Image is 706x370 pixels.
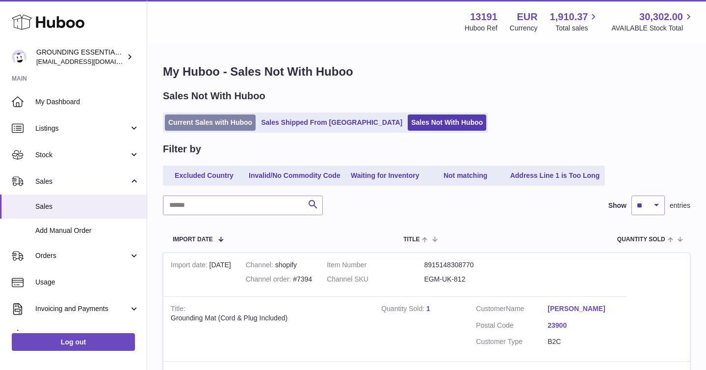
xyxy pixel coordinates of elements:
[426,168,505,184] a: Not matching
[470,10,497,24] strong: 13191
[550,10,600,33] a: 1,910.37 Total sales
[424,260,521,270] dd: 8915148308770
[165,114,256,131] a: Current Sales with Huboo
[555,24,599,33] span: Total sales
[246,275,312,284] div: #7394
[12,333,135,351] a: Log out
[517,10,537,24] strong: EUR
[163,64,690,80] h1: My Huboo - Sales Not With Huboo
[381,305,426,315] strong: Quantity Sold
[617,236,665,243] span: Quantity Sold
[163,253,238,296] td: [DATE]
[476,337,548,346] dt: Customer Type
[476,304,548,316] dt: Name
[548,337,619,346] dd: B2C
[403,236,419,243] span: Title
[327,275,424,284] dt: Channel SKU
[36,48,125,66] div: GROUNDING ESSENTIALS INTERNATIONAL SLU
[36,57,144,65] span: [EMAIL_ADDRESS][DOMAIN_NAME]
[426,305,430,313] a: 1
[163,142,201,156] h2: Filter by
[476,321,548,333] dt: Postal Code
[12,50,26,64] img: espenwkopperud@gmail.com
[507,168,603,184] a: Address Line 1 is Too Long
[476,305,506,313] span: Customer
[611,10,694,33] a: 30,302.00 AVAILABLE Stock Total
[163,89,265,103] h2: Sales Not With Huboo
[408,114,486,131] a: Sales Not With Huboo
[171,313,366,323] div: Grounding Mat (Cord & Plug Included)
[258,114,406,131] a: Sales Shipped From [GEOGRAPHIC_DATA]
[246,261,275,271] strong: Channel
[35,278,139,287] span: Usage
[550,10,588,24] span: 1,910.37
[35,251,129,260] span: Orders
[465,24,497,33] div: Huboo Ref
[35,124,129,133] span: Listings
[639,10,683,24] span: 30,302.00
[171,305,185,315] strong: Title
[246,275,293,285] strong: Channel order
[670,201,690,210] span: entries
[35,177,129,186] span: Sales
[245,168,344,184] a: Invalid/No Commodity Code
[35,226,139,235] span: Add Manual Order
[424,275,521,284] dd: EGM-UK-812
[171,261,209,271] strong: Import date
[510,24,538,33] div: Currency
[246,260,312,270] div: shopify
[608,201,627,210] label: Show
[611,24,694,33] span: AVAILABLE Stock Total
[35,202,139,211] span: Sales
[35,97,139,107] span: My Dashboard
[165,168,243,184] a: Excluded Country
[346,168,424,184] a: Waiting for Inventory
[548,304,619,313] a: [PERSON_NAME]
[35,304,129,313] span: Invoicing and Payments
[35,150,129,160] span: Stock
[548,321,619,330] a: 23900
[327,260,424,270] dt: Item Number
[173,236,213,243] span: Import date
